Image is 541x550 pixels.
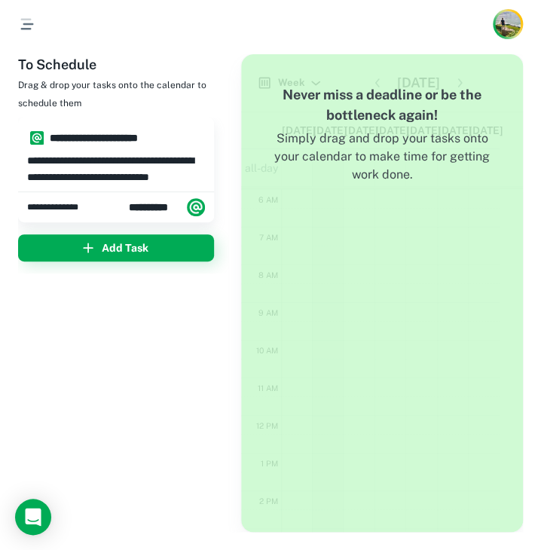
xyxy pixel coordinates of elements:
h6: To Schedule [18,54,229,75]
img: system.png [30,131,44,145]
button: Add Task [18,234,214,261]
div: Load Chat [15,499,51,535]
span: Drag & drop your tasks onto the calendar to schedule them [18,80,206,108]
img: Karl Chaffey [495,11,521,37]
button: Account button [493,9,523,39]
h4: Never miss a deadline or be the bottleneck again! [271,84,493,125]
span: Thursday, 11 Sep [27,200,97,214]
p: Simply drag and drop your tasks onto your calendar to make time for getting work done. [271,130,493,196]
img: system.png [187,198,205,216]
div: Briefmatic [129,192,205,222]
